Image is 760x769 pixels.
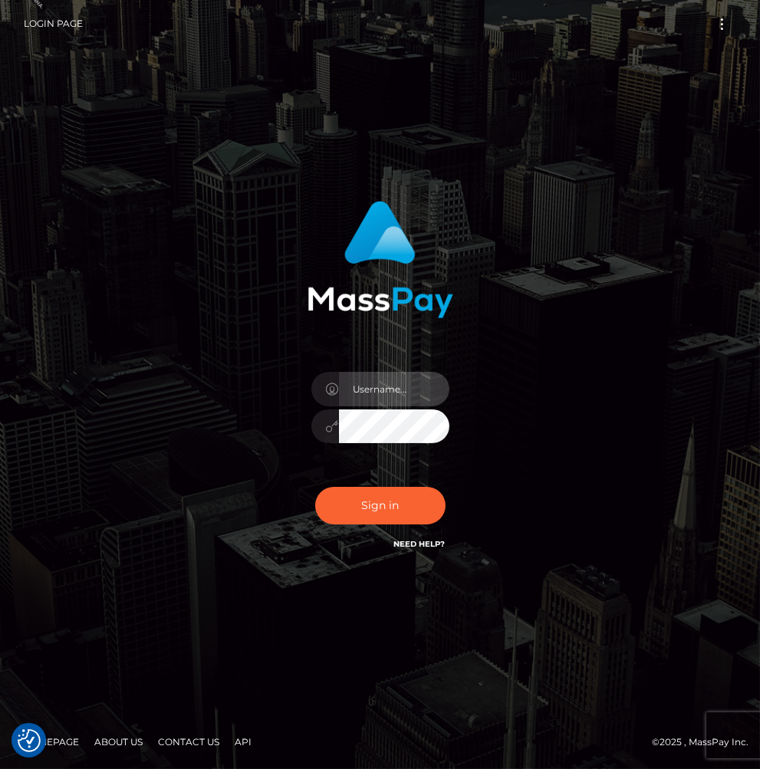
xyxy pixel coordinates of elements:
[18,729,41,752] button: Consent Preferences
[229,730,258,754] a: API
[12,734,748,751] div: © 2025 , MassPay Inc.
[394,539,446,549] a: Need Help?
[88,730,149,754] a: About Us
[308,201,453,318] img: MassPay Login
[24,8,83,40] a: Login Page
[339,372,449,406] input: Username...
[17,730,85,754] a: Homepage
[152,730,225,754] a: Contact Us
[708,14,736,35] button: Toggle navigation
[18,729,41,752] img: Revisit consent button
[315,487,446,524] button: Sign in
